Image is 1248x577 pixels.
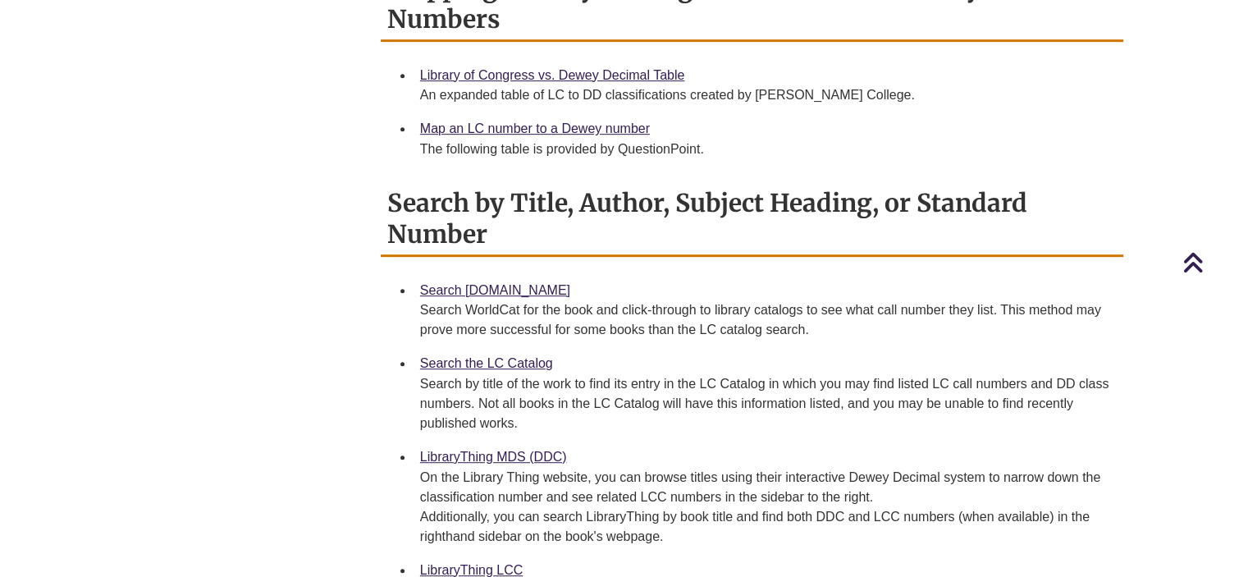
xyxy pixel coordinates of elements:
[420,374,1110,433] div: Search by title of the work to find its entry in the LC Catalog in which you may find listed LC c...
[1182,251,1244,273] a: Back to Top
[420,85,1110,105] div: An expanded table of LC to DD classifications created by [PERSON_NAME] College.
[420,450,567,464] a: LibraryThing MDS (DDC)
[420,563,523,577] a: LibraryThing LCC
[420,283,570,297] a: Search [DOMAIN_NAME]
[420,68,685,82] a: Library of Congress vs. Dewey Decimal Table
[420,121,650,135] a: Map an LC number to a Dewey number
[420,300,1110,340] div: Search WorldCat for the book and click-through to library catalogs to see what call number they l...
[420,140,1110,159] div: The following table is provided by QuestionPoint.
[420,356,553,370] a: Search the LC Catalog
[381,182,1123,257] h2: Search by Title, Author, Subject Heading, or Standard Number
[420,468,1110,547] div: On the Library Thing website, you can browse titles using their interactive Dewey Decimal system ...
